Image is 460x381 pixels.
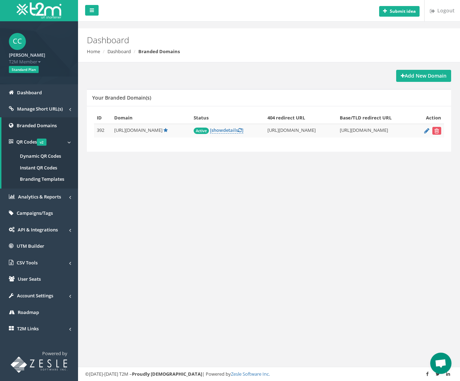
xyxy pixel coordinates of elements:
[9,50,69,65] a: [PERSON_NAME] T2M Member
[94,112,111,124] th: ID
[379,6,420,17] button: Submit idea
[231,371,270,377] a: Zesle Software Inc.
[18,194,61,200] span: Analytics & Reports
[1,150,78,162] a: Dynamic QR Codes
[138,48,180,55] strong: Branded Domains
[42,350,67,357] span: Powered by
[1,162,78,174] a: Instant QR Codes
[37,139,46,146] span: v2
[17,325,39,332] span: T2M Links
[337,112,414,124] th: Base/TLD redirect URL
[414,112,444,124] th: Action
[18,276,41,282] span: User Seats
[265,112,337,124] th: 404 redirect URL
[1,173,78,185] a: Branding Templates
[164,127,168,133] a: Default
[211,127,223,133] span: show
[17,106,63,112] span: Manage Short URL(s)
[17,210,53,216] span: Campaigns/Tags
[18,226,58,233] span: API & Integrations
[85,371,453,377] div: ©[DATE]-[DATE] T2M – | Powered by
[20,164,57,171] span: Instant QR Codes
[107,48,131,55] a: Dashboard
[191,112,265,124] th: Status
[396,70,451,82] a: Add New Domain
[17,2,61,18] img: T2M
[87,35,389,45] h2: Dashboard
[337,124,414,138] td: [URL][DOMAIN_NAME]
[210,127,243,134] a: [showdetails]
[20,153,61,159] span: Dynamic QR Codes
[16,139,46,145] span: QR Codes
[114,127,162,133] span: [URL][DOMAIN_NAME]
[87,48,100,55] a: Home
[9,58,69,65] span: T2M Member
[17,292,53,299] span: Account Settings
[401,72,447,79] strong: Add New Domain
[94,124,111,138] td: 392
[132,371,202,377] strong: Proudly [DEMOGRAPHIC_DATA]
[390,8,416,14] b: Submit idea
[18,309,39,315] span: Roadmap
[11,357,67,373] img: T2M URL Shortener powered by Zesle Software Inc.
[9,52,45,58] strong: [PERSON_NAME]
[17,243,44,249] span: UTM Builder
[17,89,42,96] span: Dashboard
[9,66,39,73] span: Standard Plan
[17,122,57,129] span: Branded Domains
[194,128,209,134] span: Active
[265,124,337,138] td: [URL][DOMAIN_NAME]
[92,95,151,100] h5: Your Branded Domain(s)
[9,33,26,50] span: CC
[17,259,38,266] span: CSV Tools
[430,353,451,374] a: Open chat
[20,176,64,182] span: Branding Templates
[111,112,190,124] th: Domain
